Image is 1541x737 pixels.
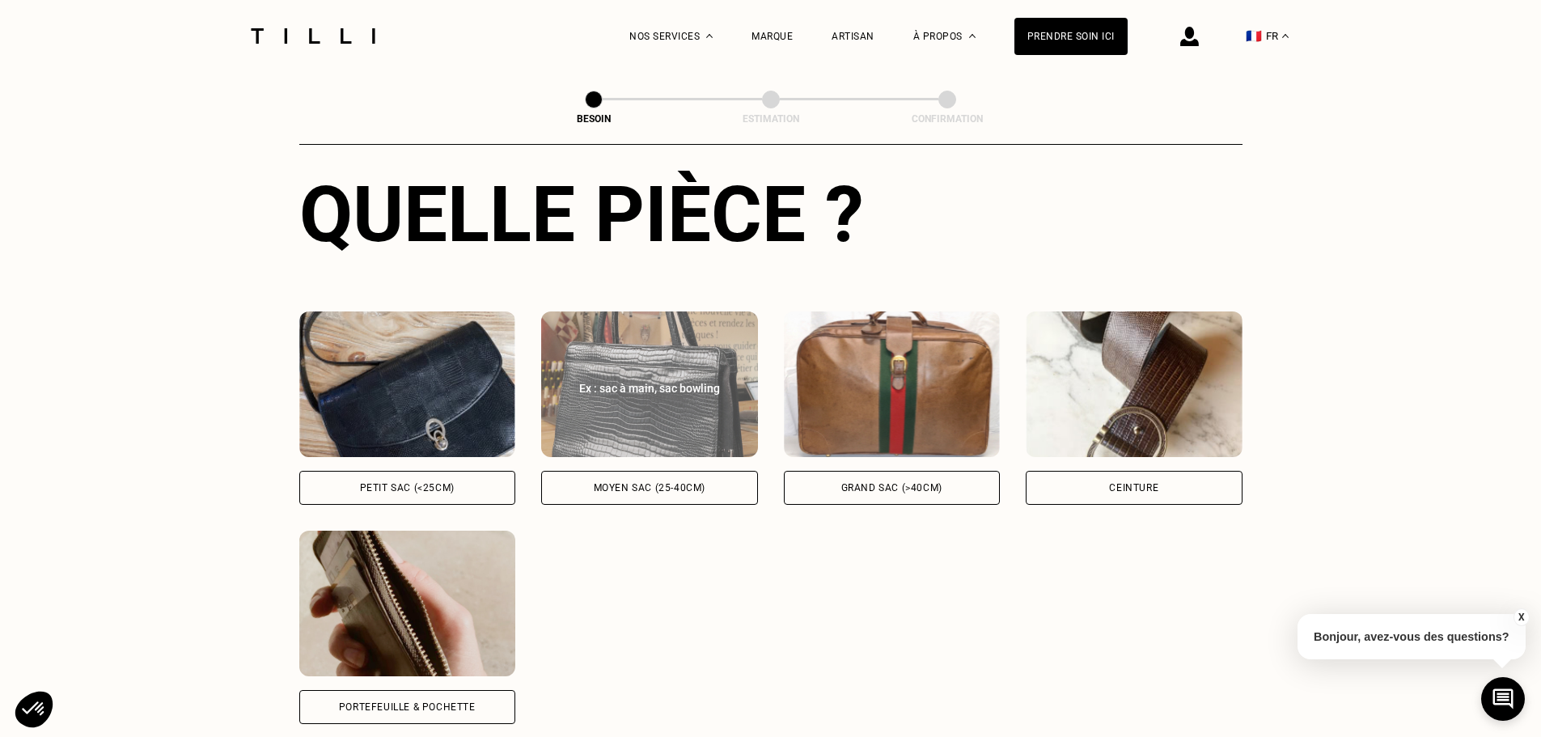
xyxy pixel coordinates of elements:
[1282,34,1289,38] img: menu déroulant
[866,113,1028,125] div: Confirmation
[360,483,455,493] div: Petit sac (<25cm)
[690,113,852,125] div: Estimation
[1298,614,1526,659] p: Bonjour, avez-vous des questions?
[299,169,1243,260] div: Quelle pièce ?
[841,483,942,493] div: Grand sac (>40cm)
[969,34,976,38] img: Menu déroulant à propos
[1513,608,1529,626] button: X
[541,311,758,457] img: Tilli retouche votre Moyen sac (25-40cm)
[299,531,516,676] img: Tilli retouche votre Portefeuille & Pochette
[1014,18,1128,55] a: Prendre soin ici
[594,483,705,493] div: Moyen sac (25-40cm)
[1246,28,1262,44] span: 🇫🇷
[299,311,516,457] img: Tilli retouche votre Petit sac (<25cm)
[1180,27,1199,46] img: icône connexion
[339,702,476,712] div: Portefeuille & Pochette
[784,311,1001,457] img: Tilli retouche votre Grand sac (>40cm)
[706,34,713,38] img: Menu déroulant
[513,113,675,125] div: Besoin
[1109,483,1158,493] div: Ceinture
[559,380,740,396] div: Ex : sac à main, sac bowling
[832,31,874,42] a: Artisan
[1026,311,1243,457] img: Tilli retouche votre Ceinture
[245,28,381,44] img: Logo du service de couturière Tilli
[751,31,793,42] a: Marque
